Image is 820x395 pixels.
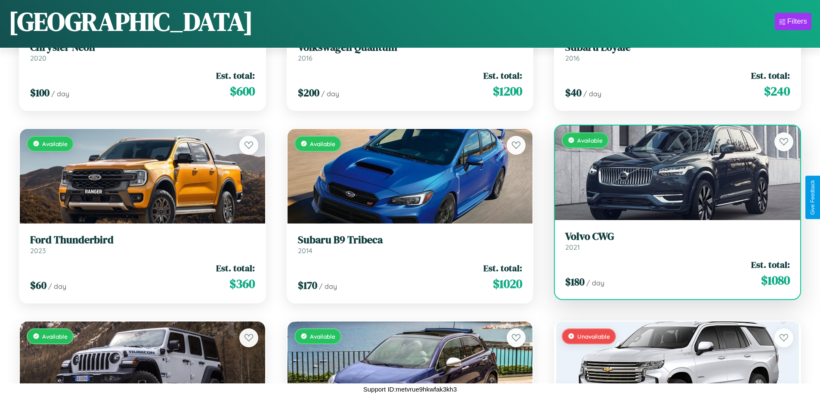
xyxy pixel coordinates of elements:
span: $ 40 [565,86,582,100]
div: Give Feedback [810,180,816,215]
span: / day [48,282,66,291]
span: Est. total: [483,69,522,82]
span: $ 360 [229,275,255,292]
h3: Chrysler Neon [30,41,255,54]
span: Available [310,140,335,147]
span: $ 1020 [493,275,522,292]
button: Filters [775,13,811,30]
span: $ 60 [30,278,46,292]
span: 2020 [30,54,46,62]
span: 2023 [30,246,46,255]
h3: Volkswagen Quantum [298,41,523,54]
span: / day [321,89,339,98]
h3: Ford Thunderbird [30,234,255,246]
span: Est. total: [751,258,790,271]
a: Volvo CWG2021 [565,230,790,251]
span: Est. total: [216,262,255,274]
span: $ 200 [298,86,319,100]
span: Est. total: [216,69,255,82]
span: 2016 [298,54,313,62]
span: / day [51,89,69,98]
span: $ 240 [764,83,790,100]
h3: Volvo CWG [565,230,790,243]
span: Available [577,137,603,144]
h3: Subaru Loyale [565,41,790,54]
span: $ 600 [230,83,255,100]
span: / day [319,282,337,291]
span: 2014 [298,246,313,255]
span: / day [583,89,601,98]
span: Unavailable [577,333,610,340]
span: Available [310,333,335,340]
span: $ 180 [565,275,585,289]
a: Ford Thunderbird2023 [30,234,255,255]
span: 2016 [565,54,580,62]
span: $ 1200 [493,83,522,100]
span: $ 100 [30,86,50,100]
span: Est. total: [751,69,790,82]
div: Filters [787,17,807,26]
a: Volkswagen Quantum2016 [298,41,523,62]
h1: [GEOGRAPHIC_DATA] [9,4,253,39]
a: Chrysler Neon2020 [30,41,255,62]
span: Est. total: [483,262,522,274]
span: Available [42,140,68,147]
span: 2021 [565,243,580,251]
span: $ 1080 [761,272,790,289]
a: Subaru B9 Tribeca2014 [298,234,523,255]
span: $ 170 [298,278,317,292]
h3: Subaru B9 Tribeca [298,234,523,246]
span: / day [586,279,604,287]
a: Subaru Loyale2016 [565,41,790,62]
p: Support ID: metvrue9hkwfak3kh3 [363,383,457,395]
span: Available [42,333,68,340]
